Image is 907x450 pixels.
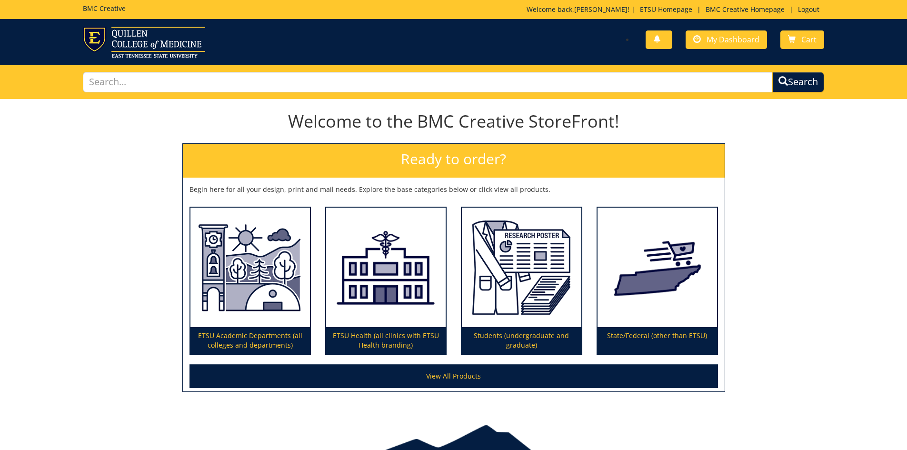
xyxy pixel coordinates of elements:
h5: BMC Creative [83,5,126,12]
h1: Welcome to the BMC Creative StoreFront! [182,112,725,131]
a: ETSU Academic Departments (all colleges and departments) [190,208,310,354]
p: Students (undergraduate and graduate) [462,327,581,354]
a: ETSU Homepage [635,5,697,14]
p: State/Federal (other than ETSU) [598,327,717,354]
img: ETSU Health (all clinics with ETSU Health branding) [326,208,446,328]
a: Logout [793,5,824,14]
p: Welcome back, ! | | | [527,5,824,14]
img: ETSU Academic Departments (all colleges and departments) [190,208,310,328]
p: ETSU Health (all clinics with ETSU Health branding) [326,327,446,354]
img: ETSU logo [83,27,205,58]
img: Students (undergraduate and graduate) [462,208,581,328]
span: Cart [801,34,817,45]
a: View All Products [189,364,718,388]
p: ETSU Academic Departments (all colleges and departments) [190,327,310,354]
a: State/Federal (other than ETSU) [598,208,717,354]
button: Search [772,72,824,92]
a: Students (undergraduate and graduate) [462,208,581,354]
a: ETSU Health (all clinics with ETSU Health branding) [326,208,446,354]
a: Cart [780,30,824,49]
p: Begin here for all your design, print and mail needs. Explore the base categories below or click ... [189,185,718,194]
span: My Dashboard [707,34,759,45]
h2: Ready to order? [183,144,725,178]
a: BMC Creative Homepage [701,5,789,14]
input: Search... [83,72,773,92]
a: [PERSON_NAME] [574,5,628,14]
a: My Dashboard [686,30,767,49]
img: State/Federal (other than ETSU) [598,208,717,328]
